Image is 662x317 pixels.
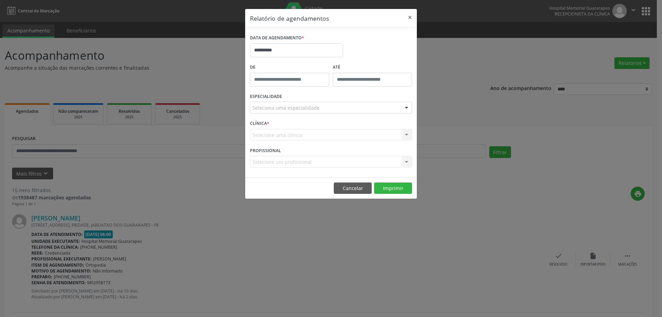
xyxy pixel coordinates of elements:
[250,14,329,23] h5: Relatório de agendamentos
[333,62,412,73] label: ATÉ
[334,182,372,194] button: Cancelar
[250,118,269,129] label: CLÍNICA
[252,104,320,111] span: Seleciona uma especialidade
[250,62,329,73] label: De
[403,9,417,26] button: Close
[374,182,412,194] button: Imprimir
[250,91,282,102] label: ESPECIALIDADE
[250,33,304,43] label: DATA DE AGENDAMENTO
[250,145,281,156] label: PROFISSIONAL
